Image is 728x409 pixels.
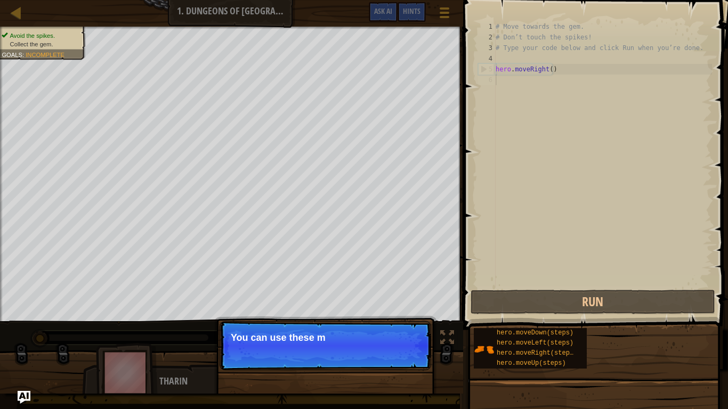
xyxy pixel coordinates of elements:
[478,21,496,32] div: 1
[26,51,64,58] span: Incomplete
[2,40,79,48] li: Collect the gem.
[403,6,420,16] span: Hints
[474,339,494,359] img: portrait.png
[497,329,573,337] span: hero.moveDown(steps)
[2,31,79,40] li: Avoid the spikes.
[478,75,496,85] div: 6
[497,359,566,367] span: hero.moveUp(steps)
[2,51,22,58] span: Goals
[471,290,715,314] button: Run
[497,339,573,347] span: hero.moveLeft(steps)
[10,32,55,39] span: Avoid the spikes.
[18,391,30,404] button: Ask AI
[478,32,496,43] div: 2
[374,6,392,16] span: Ask AI
[10,40,53,47] span: Collect the gem.
[479,64,496,75] div: 5
[231,332,420,343] p: You can use these m
[497,349,577,357] span: hero.moveRight(steps)
[22,51,26,58] span: :
[478,43,496,53] div: 3
[431,2,458,27] button: Show game menu
[369,2,398,22] button: Ask AI
[478,53,496,64] div: 4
